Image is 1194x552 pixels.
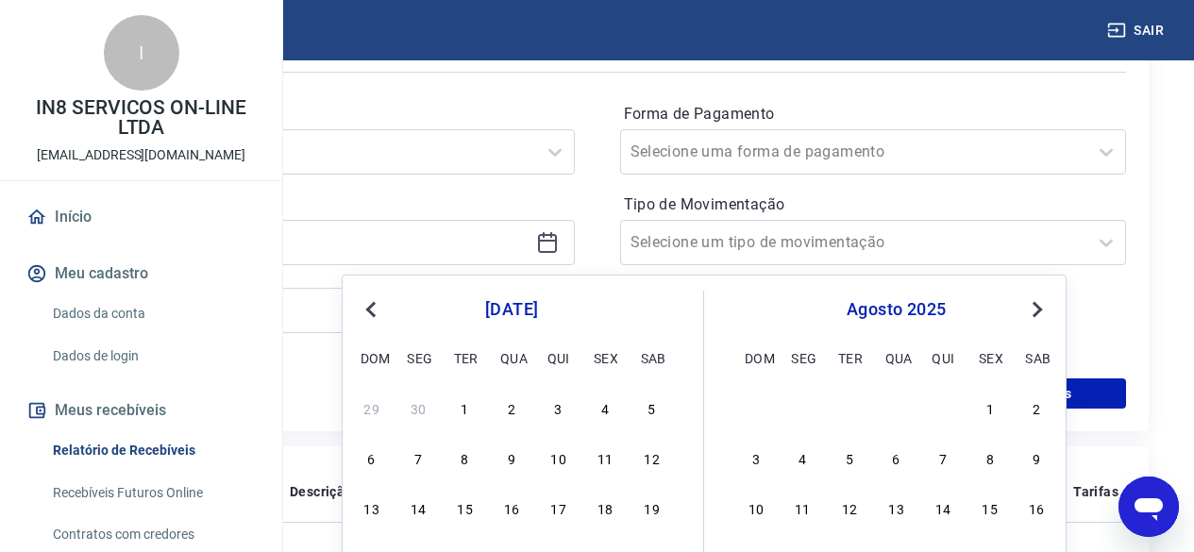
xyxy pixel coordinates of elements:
[1026,298,1049,321] button: Next Month
[791,496,814,519] div: Choose segunda-feira, 11 de agosto de 2025
[23,196,260,238] a: Início
[932,346,954,369] div: qui
[885,346,908,369] div: qua
[454,496,477,519] div: Choose terça-feira, 15 de julho de 2025
[742,298,1051,321] div: agosto 2025
[23,390,260,431] button: Meus recebíveis
[361,346,383,369] div: dom
[45,294,260,333] a: Dados da conta
[745,346,767,369] div: dom
[1103,13,1171,48] button: Sair
[407,396,429,419] div: Choose segunda-feira, 30 de junho de 2025
[407,346,429,369] div: seg
[84,296,529,325] input: Data final
[547,396,570,419] div: Choose quinta-feira, 3 de julho de 2025
[68,190,575,212] p: Período personalizado
[745,396,767,419] div: Choose domingo, 27 de julho de 2025
[45,337,260,376] a: Dados de login
[361,446,383,469] div: Choose domingo, 6 de julho de 2025
[45,474,260,512] a: Recebíveis Futuros Online
[15,98,267,138] p: IN8 SERVICOS ON-LINE LTDA
[624,193,1123,216] label: Tipo de Movimentação
[641,346,664,369] div: sab
[500,446,523,469] div: Choose quarta-feira, 9 de julho de 2025
[1118,477,1179,537] iframe: Botão para abrir a janela de mensagens
[104,15,179,91] div: I
[500,346,523,369] div: qua
[594,346,616,369] div: sex
[594,446,616,469] div: Choose sexta-feira, 11 de julho de 2025
[1073,482,1118,501] p: Tarifas
[500,496,523,519] div: Choose quarta-feira, 16 de julho de 2025
[358,298,665,321] div: [DATE]
[407,446,429,469] div: Choose segunda-feira, 7 de julho de 2025
[454,446,477,469] div: Choose terça-feira, 8 de julho de 2025
[454,396,477,419] div: Choose terça-feira, 1 de julho de 2025
[791,446,814,469] div: Choose segunda-feira, 4 de agosto de 2025
[641,496,664,519] div: Choose sábado, 19 de julho de 2025
[791,346,814,369] div: seg
[1025,446,1048,469] div: Choose sábado, 9 de agosto de 2025
[45,431,260,470] a: Relatório de Recebíveis
[594,396,616,419] div: Choose sexta-feira, 4 de julho de 2025
[641,396,664,419] div: Choose sábado, 5 de julho de 2025
[838,396,861,419] div: Choose terça-feira, 29 de julho de 2025
[885,496,908,519] div: Choose quarta-feira, 13 de agosto de 2025
[838,446,861,469] div: Choose terça-feira, 5 de agosto de 2025
[594,496,616,519] div: Choose sexta-feira, 18 de julho de 2025
[932,446,954,469] div: Choose quinta-feira, 7 de agosto de 2025
[885,446,908,469] div: Choose quarta-feira, 6 de agosto de 2025
[37,145,245,165] p: [EMAIL_ADDRESS][DOMAIN_NAME]
[454,346,477,369] div: ter
[745,446,767,469] div: Choose domingo, 3 de agosto de 2025
[361,396,383,419] div: Choose domingo, 29 de junho de 2025
[1025,496,1048,519] div: Choose sábado, 16 de agosto de 2025
[838,496,861,519] div: Choose terça-feira, 12 de agosto de 2025
[791,396,814,419] div: Choose segunda-feira, 28 de julho de 2025
[932,396,954,419] div: Choose quinta-feira, 31 de julho de 2025
[84,228,529,257] input: Data inicial
[745,496,767,519] div: Choose domingo, 10 de agosto de 2025
[979,346,1001,369] div: sex
[500,396,523,419] div: Choose quarta-feira, 2 de julho de 2025
[360,298,382,321] button: Previous Month
[290,482,353,501] p: Descrição
[547,446,570,469] div: Choose quinta-feira, 10 de julho de 2025
[885,396,908,419] div: Choose quarta-feira, 30 de julho de 2025
[838,346,861,369] div: ter
[1025,396,1048,419] div: Choose sábado, 2 de agosto de 2025
[547,346,570,369] div: qui
[72,103,571,125] label: Período
[547,496,570,519] div: Choose quinta-feira, 17 de julho de 2025
[361,496,383,519] div: Choose domingo, 13 de julho de 2025
[624,103,1123,125] label: Forma de Pagamento
[932,496,954,519] div: Choose quinta-feira, 14 de agosto de 2025
[407,496,429,519] div: Choose segunda-feira, 14 de julho de 2025
[979,496,1001,519] div: Choose sexta-feira, 15 de agosto de 2025
[641,446,664,469] div: Choose sábado, 12 de julho de 2025
[23,253,260,294] button: Meu cadastro
[979,396,1001,419] div: Choose sexta-feira, 1 de agosto de 2025
[979,446,1001,469] div: Choose sexta-feira, 8 de agosto de 2025
[1025,346,1048,369] div: sab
